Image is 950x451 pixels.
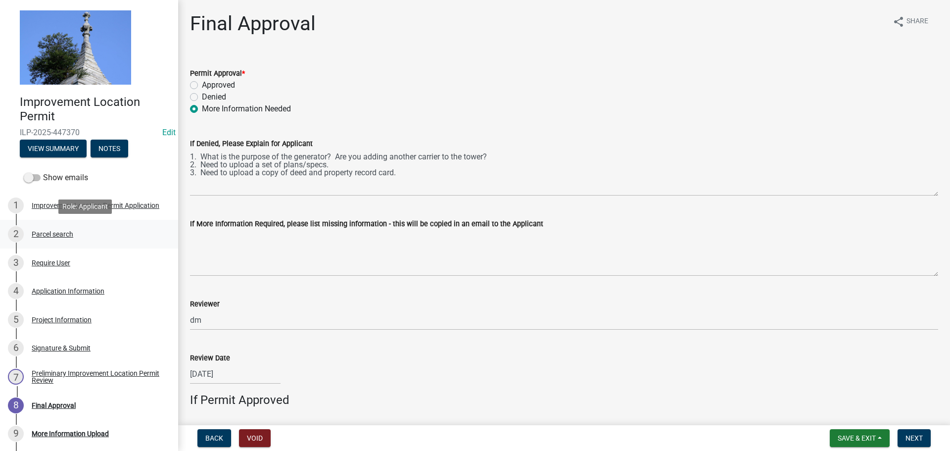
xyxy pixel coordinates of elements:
[898,429,931,447] button: Next
[190,355,230,362] label: Review Date
[8,340,24,356] div: 6
[202,103,291,115] label: More Information Needed
[32,345,91,351] div: Signature & Submit
[24,172,88,184] label: Show emails
[162,128,176,137] wm-modal-confirm: Edit Application Number
[162,128,176,137] a: Edit
[830,429,890,447] button: Save & Exit
[8,398,24,413] div: 8
[8,226,24,242] div: 2
[32,202,159,209] div: Improvement Location Permit Application
[32,231,73,238] div: Parcel search
[893,16,904,28] i: share
[906,16,928,28] span: Share
[190,393,938,407] h4: If Permit Approved
[8,369,24,385] div: 7
[190,141,313,148] label: If Denied, Please Explain for Applicant
[205,434,223,442] span: Back
[885,12,936,31] button: shareShare
[202,79,235,91] label: Approved
[91,140,128,157] button: Notes
[32,402,76,409] div: Final Approval
[20,95,170,124] h4: Improvement Location Permit
[32,288,104,295] div: Application Information
[58,200,112,214] div: Role: Applicant
[190,221,543,228] label: If More Information Required, please list missing information - this will be copied in an email t...
[202,91,226,103] label: Denied
[20,140,87,157] button: View Summary
[8,198,24,213] div: 1
[905,434,923,442] span: Next
[239,429,271,447] button: Void
[20,145,87,153] wm-modal-confirm: Summary
[32,430,109,437] div: More Information Upload
[20,128,158,137] span: ILP-2025-447370
[32,370,162,384] div: Preliminary Improvement Location Permit Review
[8,312,24,328] div: 5
[8,426,24,442] div: 9
[190,364,281,384] input: mm/dd/yyyy
[190,70,245,77] label: Permit Approval
[8,255,24,271] div: 3
[20,10,131,85] img: Decatur County, Indiana
[190,301,220,308] label: Reviewer
[190,12,316,36] h1: Final Approval
[91,145,128,153] wm-modal-confirm: Notes
[197,429,231,447] button: Back
[838,434,876,442] span: Save & Exit
[32,259,70,266] div: Require User
[8,283,24,299] div: 4
[32,316,92,323] div: Project Information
